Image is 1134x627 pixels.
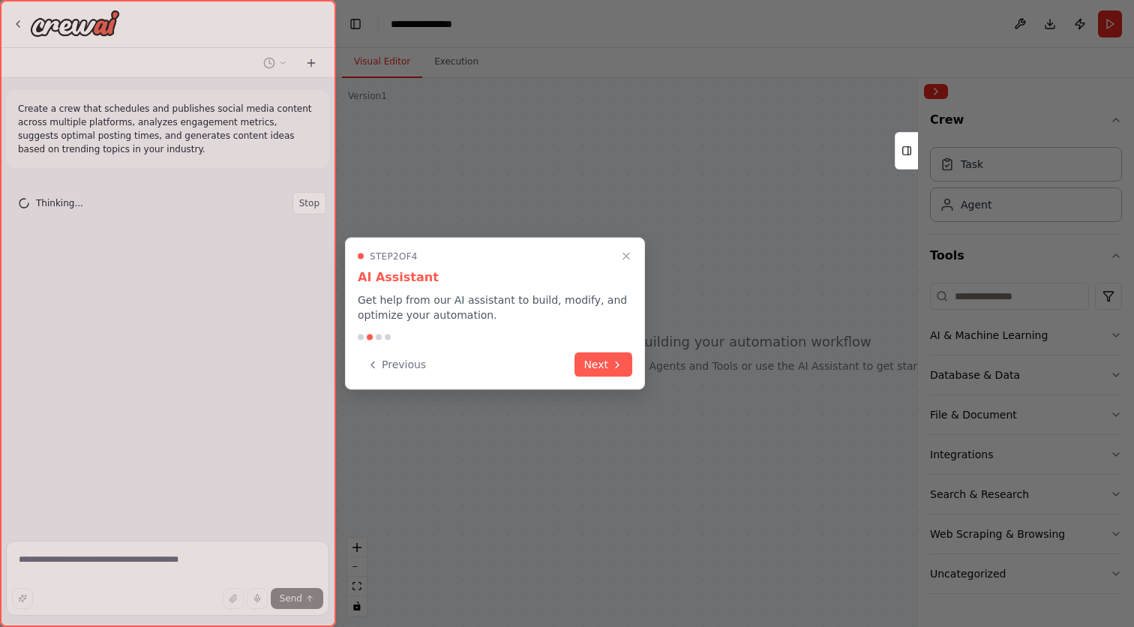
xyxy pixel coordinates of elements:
[574,352,632,377] button: Next
[358,352,435,377] button: Previous
[617,247,635,265] button: Close walkthrough
[358,292,632,322] p: Get help from our AI assistant to build, modify, and optimize your automation.
[358,268,632,286] h3: AI Assistant
[370,250,418,262] span: Step 2 of 4
[345,13,366,34] button: Hide left sidebar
